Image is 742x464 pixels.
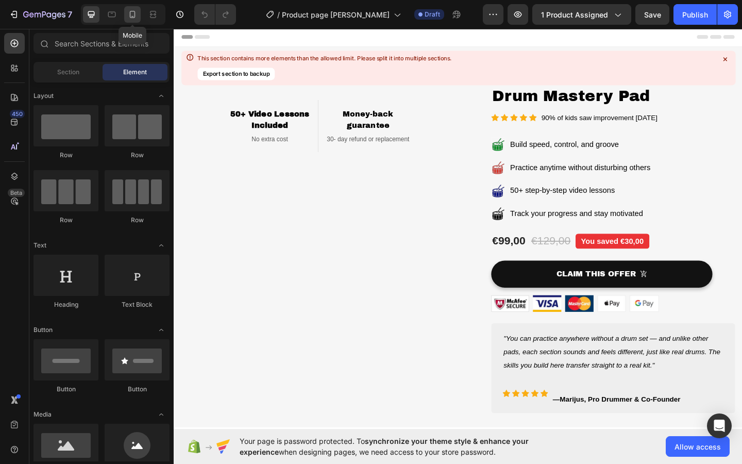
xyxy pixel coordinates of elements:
div: Open Intercom Messenger [707,413,732,438]
span: Product page [PERSON_NAME] [282,9,390,20]
div: Publish [682,9,708,20]
span: No extra cost [85,411,124,419]
button: 1 product assigned [532,4,631,25]
span: synchronize your theme style & enhance your experience [240,437,529,456]
div: 450 [10,110,25,118]
span: 50+ step-by-step video lessons [366,173,480,181]
strong: Marijus [420,400,446,408]
span: Save [644,10,661,19]
div: Heading [33,300,98,309]
span: Media [33,410,52,419]
div: €129,00 [387,224,432,241]
span: Layout [33,91,54,101]
span: Section [57,68,79,77]
span: Build speed, control, and groove [366,123,484,131]
span: Text [33,241,46,250]
div: Row [105,151,170,160]
input: Search Sections & Elements [33,33,170,54]
span: 30- day refund or replacement [166,411,256,419]
span: Track your progress and stay motivated [366,198,510,207]
div: Undo/Redo [194,4,236,25]
button: CLAIM THIS OFFER [345,254,586,283]
span: Element [123,68,147,77]
i: "You can practice anywhere without a drum set — and unlike other pads, each section sounds and fe... [359,334,595,372]
span: Allow access [674,441,721,452]
span: 1 product assigned [541,9,608,20]
button: Save [635,4,669,25]
div: Text Block [105,300,170,309]
pre: You saved €30,00 [437,224,517,241]
span: Money-back [184,384,239,392]
div: This section contains more elements than the allowed limit. Please split it into multiple sections. [197,55,452,62]
div: Button [33,385,98,394]
div: Row [105,216,170,225]
div: Row [33,151,98,160]
button: Allow access [666,436,730,457]
span: Draft [425,10,440,19]
span: / [277,9,280,20]
span: Practice anytime without disturbing others [366,148,518,157]
span: guarantee [188,396,235,405]
span: 90% of kids saw improvement [DATE] [400,94,526,102]
p: 7 [68,8,72,21]
div: CLAIM THIS OFFER [416,261,503,276]
button: Export section to backup [197,68,275,80]
h2: Drum Mastery Pad [345,62,611,87]
iframe: Design area [174,27,742,430]
div: Beta [8,189,25,197]
div: €99,00 [345,224,383,241]
span: Toggle open [153,322,170,338]
div: Row [33,216,98,225]
span: Button [33,325,53,335]
span: Toggle open [153,88,170,104]
span: Toggle open [153,237,170,254]
span: — , Pro Drummer & Co-Founder [412,400,551,408]
button: 7 [4,4,77,25]
strong: Included [85,396,124,405]
span: Toggle open [153,406,170,423]
div: Button [105,385,170,394]
span: Your page is password protected. To when designing pages, we need access to your store password. [240,436,569,457]
button: Publish [673,4,717,25]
